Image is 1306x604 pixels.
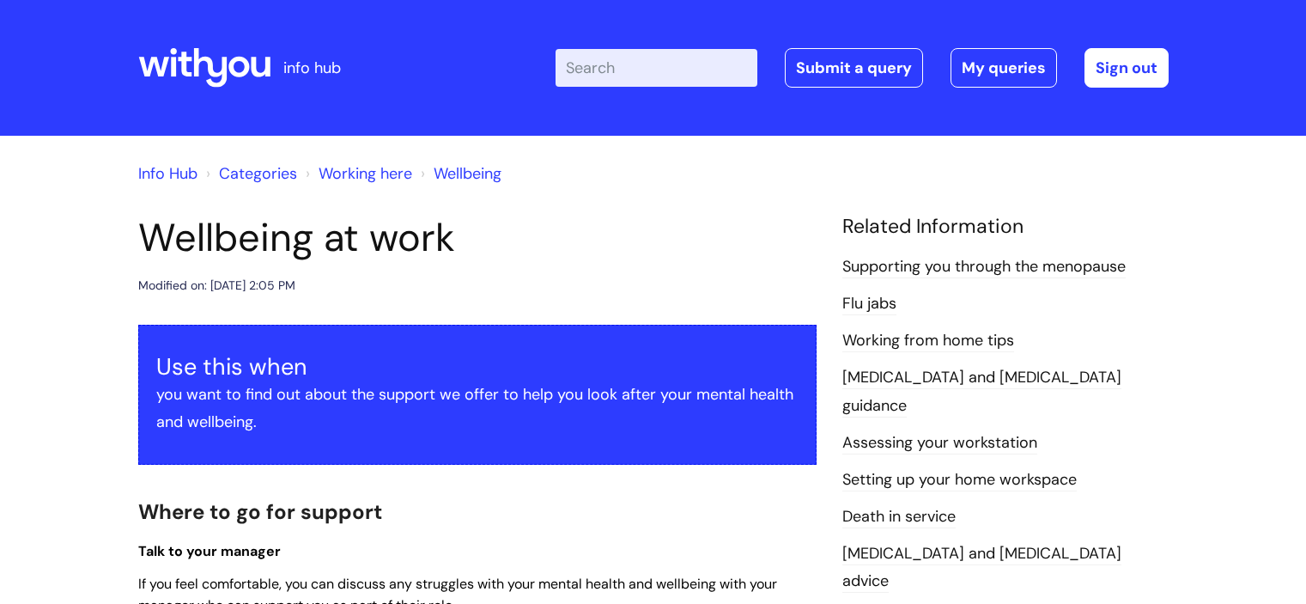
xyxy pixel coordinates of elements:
input: Search [556,49,757,87]
a: Setting up your home workspace [842,469,1077,491]
p: you want to find out about the support we offer to help you look after your mental health and wel... [156,381,799,436]
div: Modified on: [DATE] 2:05 PM [138,275,295,296]
div: | - [556,48,1169,88]
a: [MEDICAL_DATA] and [MEDICAL_DATA] guidance [842,367,1121,417]
h4: Related Information [842,215,1169,239]
span: Where to go for support [138,498,382,525]
a: Submit a query [785,48,923,88]
span: Talk to your manager [138,542,281,560]
a: Assessing your workstation [842,432,1037,455]
a: My queries [951,48,1057,88]
a: Flu jabs [842,293,896,315]
a: Sign out [1084,48,1169,88]
a: Working from home tips [842,330,1014,352]
a: Death in service [842,506,956,528]
a: Wellbeing [434,163,501,184]
li: Working here [301,160,412,187]
li: Solution home [202,160,297,187]
a: Working here [319,163,412,184]
h3: Use this when [156,353,799,381]
h1: Wellbeing at work [138,215,817,261]
a: Categories [219,163,297,184]
p: info hub [283,54,341,82]
a: [MEDICAL_DATA] and [MEDICAL_DATA] advice [842,543,1121,593]
a: Info Hub [138,163,197,184]
li: Wellbeing [416,160,501,187]
a: Supporting you through the menopause [842,256,1126,278]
